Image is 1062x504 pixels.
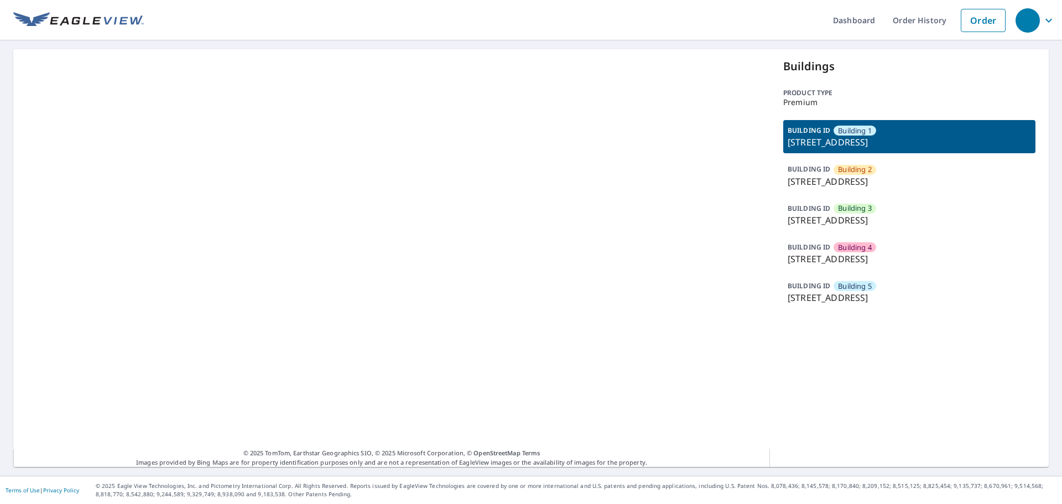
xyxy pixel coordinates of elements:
span: Building 5 [838,281,872,292]
p: BUILDING ID [788,281,830,290]
p: © 2025 Eagle View Technologies, Inc. and Pictometry International Corp. All Rights Reserved. Repo... [96,482,1056,498]
span: Building 3 [838,203,872,214]
p: BUILDING ID [788,242,830,252]
p: [STREET_ADDRESS] [788,136,1031,149]
p: BUILDING ID [788,204,830,213]
span: Building 2 [838,164,872,175]
span: © 2025 TomTom, Earthstar Geographics SIO, © 2025 Microsoft Corporation, © [243,449,540,458]
span: Building 1 [838,126,872,136]
a: Order [961,9,1006,32]
span: Building 4 [838,242,872,253]
p: BUILDING ID [788,126,830,135]
p: [STREET_ADDRESS] [788,175,1031,188]
p: | [6,487,79,493]
img: EV Logo [13,12,144,29]
p: BUILDING ID [788,164,830,174]
p: Buildings [783,58,1035,75]
p: Premium [783,98,1035,107]
a: Terms [522,449,540,457]
p: [STREET_ADDRESS] [788,214,1031,227]
p: Images provided by Bing Maps are for property identification purposes only and are not a represen... [13,449,770,467]
p: Product type [783,88,1035,98]
a: Privacy Policy [43,486,79,494]
p: [STREET_ADDRESS] [788,291,1031,304]
a: OpenStreetMap [473,449,520,457]
p: [STREET_ADDRESS] [788,252,1031,266]
a: Terms of Use [6,486,40,494]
